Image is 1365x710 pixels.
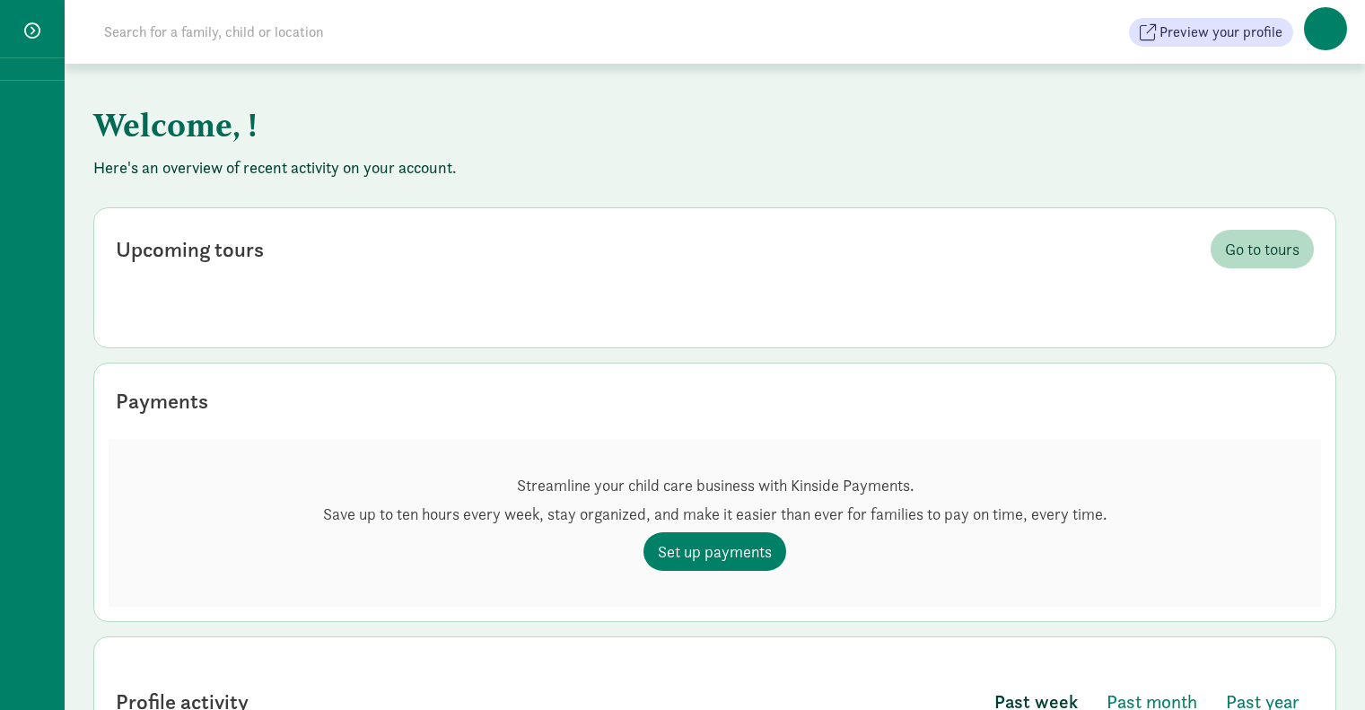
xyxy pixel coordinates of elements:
p: Here's an overview of recent activity on your account. [93,157,1336,179]
div: Payments [116,385,208,417]
input: Search for a family, child or location [93,14,597,50]
p: Streamline your child care business with Kinside Payments. [323,475,1107,496]
span: Set up payments [658,539,772,564]
span: Preview your profile [1159,22,1282,43]
button: Preview your profile [1129,18,1293,47]
span: Go to tours [1225,237,1299,261]
a: Go to tours [1211,230,1314,268]
div: Upcoming tours [116,233,264,266]
p: Save up to ten hours every week, stay organized, and make it easier than ever for families to pay... [323,504,1107,525]
h1: Welcome, ! [93,92,982,157]
a: Set up payments [643,532,786,571]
